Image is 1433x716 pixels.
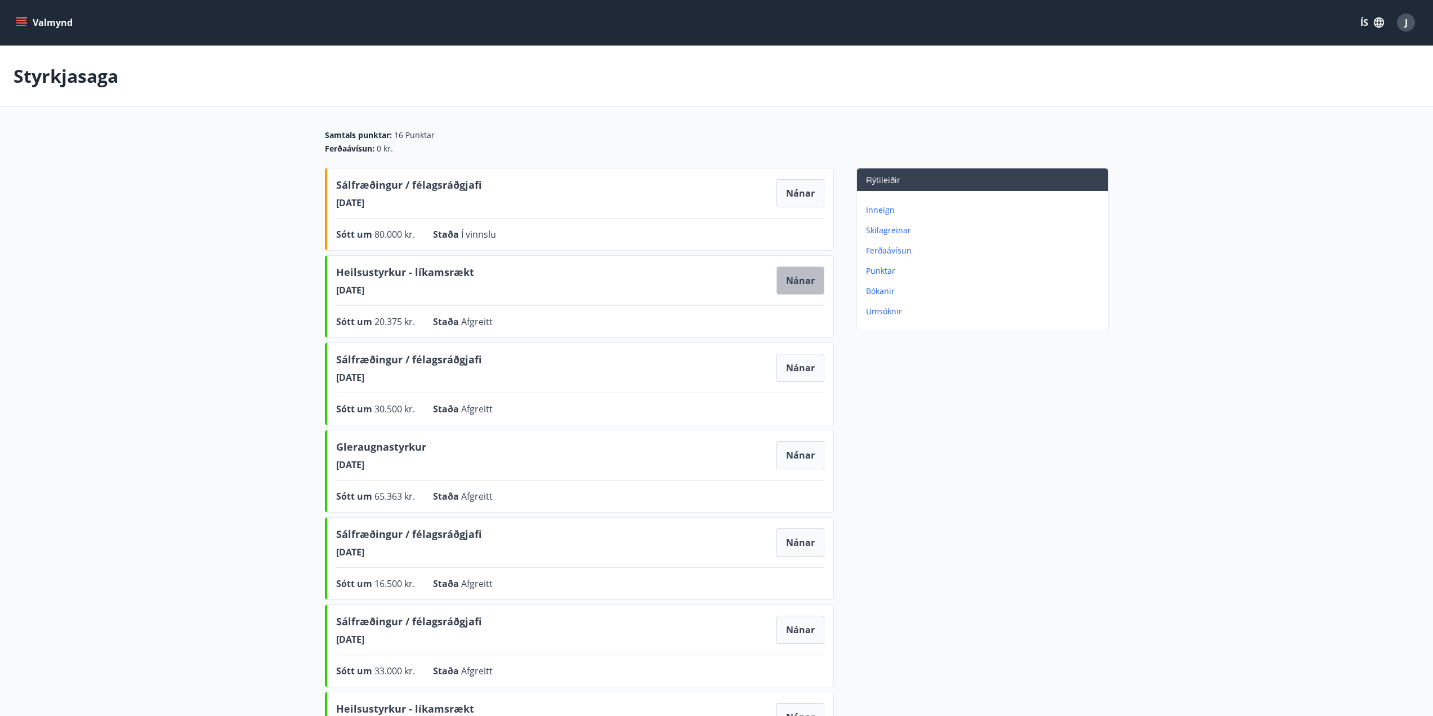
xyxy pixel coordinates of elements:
[336,459,426,471] span: [DATE]
[336,197,481,209] span: [DATE]
[461,577,493,590] span: Afgreitt
[866,175,900,185] span: Flýtileiðir
[336,577,374,590] span: Sótt um
[394,130,435,141] span: 16 Punktar
[374,315,415,328] span: 20.375 kr.
[336,403,374,415] span: Sótt um
[336,527,481,546] span: Sálfræðingur / félagsráðgjafi
[336,439,426,459] span: Gleraugnastyrkur
[433,665,461,677] span: Staða
[374,228,415,241] span: 80.000 kr.
[336,665,374,677] span: Sótt um
[14,64,118,88] p: Styrkjasaga
[336,284,474,296] span: [DATE]
[374,577,415,590] span: 16.500 kr.
[461,315,493,328] span: Afgreitt
[374,490,415,502] span: 65.363 kr.
[336,490,374,502] span: Sótt um
[866,204,1104,216] p: Inneign
[325,143,374,154] span: Ferðaávísun :
[325,130,392,141] span: Samtals punktar :
[336,614,481,633] span: Sálfræðingur / félagsráðgjafi
[776,616,824,644] button: Nánar
[336,352,481,371] span: Sálfræðingur / félagsráðgjafi
[461,665,493,677] span: Afgreitt
[377,143,393,154] span: 0 kr.
[461,490,493,502] span: Afgreitt
[461,228,496,241] span: Í vinnslu
[1354,12,1390,33] button: ÍS
[336,371,481,384] span: [DATE]
[776,441,824,469] button: Nánar
[866,225,1104,236] p: Skilagreinar
[1405,16,1408,29] span: J
[776,528,824,557] button: Nánar
[866,286,1104,297] p: Bókanir
[866,265,1104,277] p: Punktar
[336,633,481,646] span: [DATE]
[776,266,824,295] button: Nánar
[866,245,1104,256] p: Ferðaávísun
[461,403,493,415] span: Afgreitt
[336,228,374,241] span: Sótt um
[336,265,474,284] span: Heilsustyrkur - líkamsrækt
[1392,9,1419,36] button: J
[433,228,461,241] span: Staða
[336,315,374,328] span: Sótt um
[433,403,461,415] span: Staða
[14,12,77,33] button: menu
[866,306,1104,317] p: Umsóknir
[433,490,461,502] span: Staða
[374,403,415,415] span: 30.500 kr.
[374,665,415,677] span: 33.000 kr.
[336,177,481,197] span: Sálfræðingur / félagsráðgjafi
[776,354,824,382] button: Nánar
[433,315,461,328] span: Staða
[336,546,481,558] span: [DATE]
[433,577,461,590] span: Staða
[776,179,824,207] button: Nánar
